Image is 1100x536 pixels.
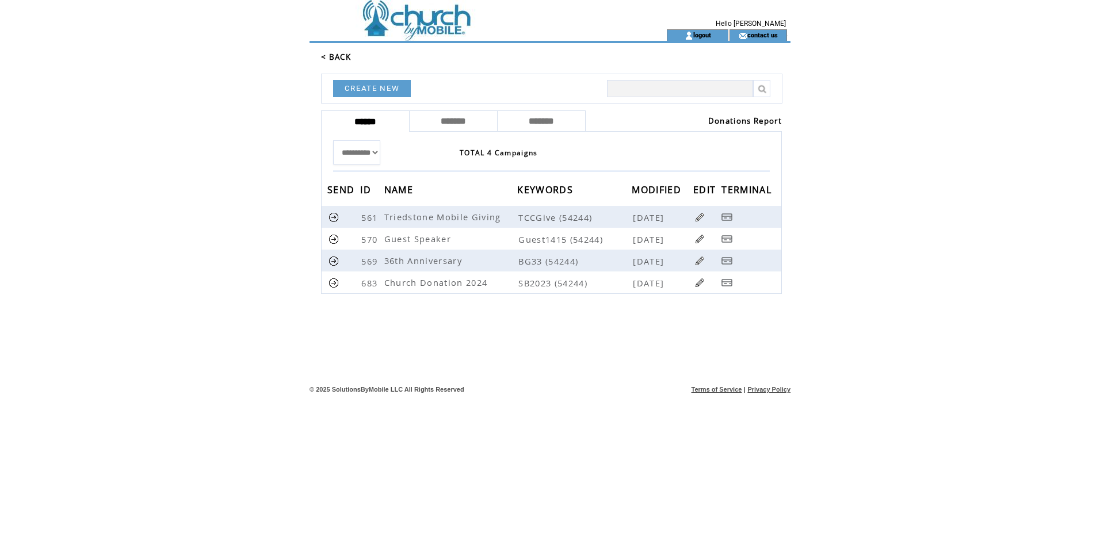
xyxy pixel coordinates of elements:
span: [DATE] [633,233,667,245]
img: contact_us_icon.gif [739,31,747,40]
a: logout [693,31,711,39]
span: [DATE] [633,212,667,223]
a: Privacy Policy [747,386,790,393]
span: SB2023 (54244) [518,277,631,289]
span: NAME [384,181,416,202]
span: Triedstone Mobile Giving [384,211,504,223]
a: KEYWORDS [517,186,576,193]
span: TCCGive (54244) [518,212,631,223]
span: 36th Anniversary [384,255,465,266]
span: [DATE] [633,277,667,289]
span: TOTAL 4 Campaigns [460,148,538,158]
span: [DATE] [633,255,667,267]
span: 683 [361,277,380,289]
span: MODIFIED [632,181,684,202]
span: EDIT [693,181,719,202]
a: CREATE NEW [333,80,411,97]
span: TERMINAL [721,181,774,202]
span: BG33 (54244) [518,255,631,267]
span: ID [360,181,374,202]
a: < BACK [321,52,351,62]
span: 570 [361,233,380,245]
span: 561 [361,212,380,223]
span: Hello [PERSON_NAME] [716,20,786,28]
a: contact us [747,31,778,39]
span: Church Donation 2024 [384,277,491,288]
a: NAME [384,186,416,193]
img: account_icon.gif [685,31,693,40]
span: | [744,386,746,393]
span: SEND [327,181,357,202]
a: Donations Report [708,116,782,126]
span: 569 [361,255,380,267]
a: Terms of Service [692,386,742,393]
span: KEYWORDS [517,181,576,202]
a: ID [360,186,374,193]
a: MODIFIED [632,186,684,193]
span: © 2025 SolutionsByMobile LLC All Rights Reserved [310,386,464,393]
span: Guest1415 (54244) [518,233,631,245]
span: Guest Speaker [384,233,454,244]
